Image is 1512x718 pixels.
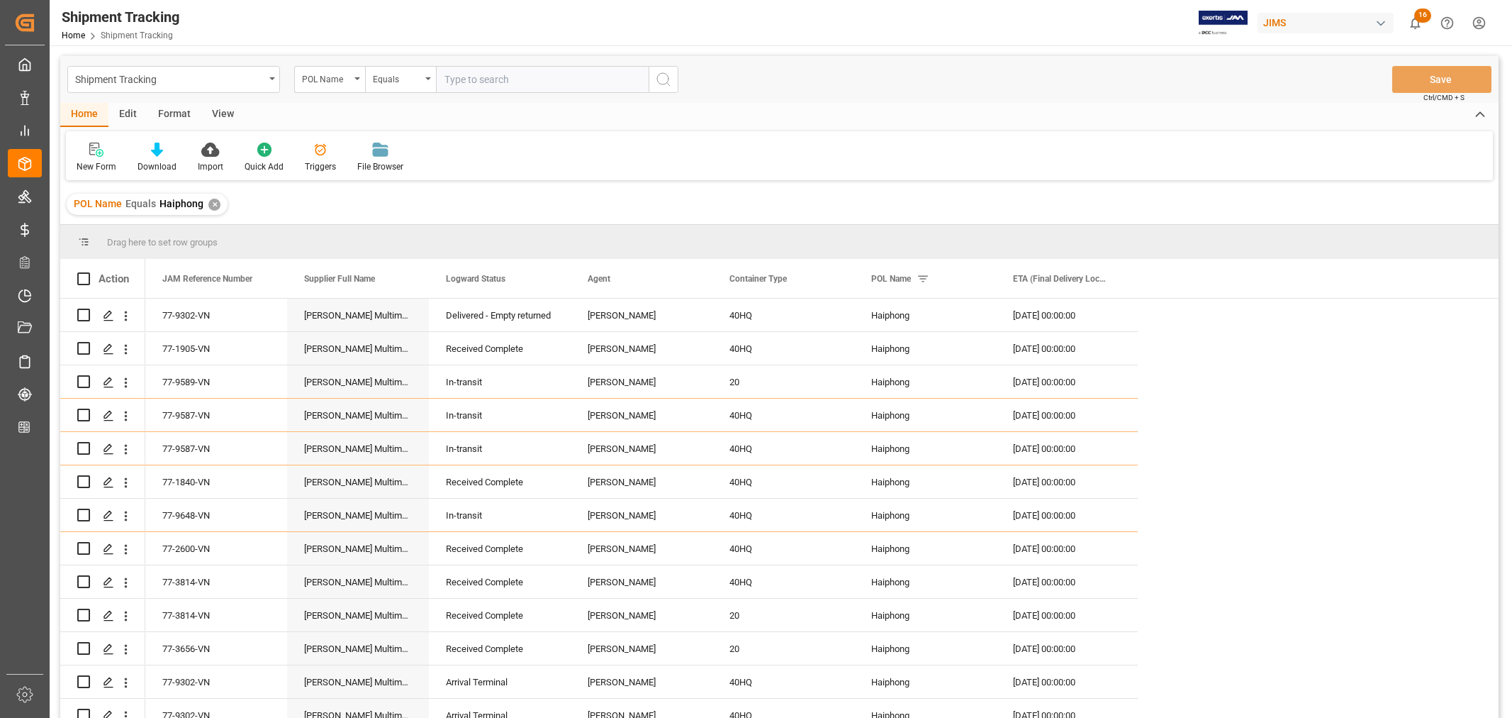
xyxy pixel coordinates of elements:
[138,160,177,173] div: Download
[198,160,223,173] div: Import
[712,665,854,698] div: 40HQ
[245,160,284,173] div: Quick Add
[287,499,429,531] div: [PERSON_NAME] Multimedia [GEOGRAPHIC_DATA]
[712,565,854,598] div: 40HQ
[1431,7,1463,39] button: Help Center
[145,499,1138,532] div: Press SPACE to select this row.
[588,274,610,284] span: Agent
[287,299,429,331] div: [PERSON_NAME] Multimedia [GEOGRAPHIC_DATA]
[588,666,695,699] div: [PERSON_NAME]
[712,499,854,531] div: 40HQ
[436,66,649,93] input: Type to search
[996,565,1138,598] div: [DATE] 00:00:00
[145,665,287,698] div: 77-9302-VN
[287,665,429,698] div: [PERSON_NAME] Multimedia [GEOGRAPHIC_DATA]
[145,399,1138,432] div: Press SPACE to select this row.
[446,566,554,599] div: Received Complete
[588,499,695,532] div: [PERSON_NAME]
[996,365,1138,398] div: [DATE] 00:00:00
[588,433,695,465] div: [PERSON_NAME]
[62,31,85,40] a: Home
[60,565,145,599] div: Press SPACE to select this row.
[294,66,365,93] button: open menu
[996,499,1138,531] div: [DATE] 00:00:00
[446,299,554,332] div: Delivered - Empty returned
[108,103,147,127] div: Edit
[996,599,1138,631] div: [DATE] 00:00:00
[147,103,201,127] div: Format
[712,299,854,331] div: 40HQ
[649,66,678,93] button: search button
[60,465,145,499] div: Press SPACE to select this row.
[145,632,287,665] div: 77-3656-VN
[1399,7,1431,39] button: show 16 new notifications
[712,332,854,365] div: 40HQ
[145,632,1138,665] div: Press SPACE to select this row.
[446,366,554,399] div: In-transit
[1258,9,1399,36] button: JIMS
[996,532,1138,565] div: [DATE] 00:00:00
[1258,13,1394,33] div: JIMS
[854,332,996,365] div: Haiphong
[446,499,554,532] div: In-transit
[287,332,429,365] div: [PERSON_NAME] Multimedia [GEOGRAPHIC_DATA]
[145,365,287,398] div: 77-9589-VN
[145,499,287,531] div: 77-9648-VN
[305,160,336,173] div: Triggers
[996,632,1138,665] div: [DATE] 00:00:00
[712,365,854,398] div: 20
[446,274,505,284] span: Logward Status
[145,532,287,565] div: 77-2600-VN
[145,432,287,465] div: 77-9587-VN
[854,499,996,531] div: Haiphong
[1199,11,1248,35] img: Exertis%20JAM%20-%20Email%20Logo.jpg_1722504956.jpg
[871,274,911,284] span: POL Name
[201,103,245,127] div: View
[60,299,145,332] div: Press SPACE to select this row.
[62,6,179,28] div: Shipment Tracking
[145,332,1138,365] div: Press SPACE to select this row.
[996,399,1138,431] div: [DATE] 00:00:00
[712,432,854,465] div: 40HQ
[145,432,1138,465] div: Press SPACE to select this row.
[77,160,116,173] div: New Form
[588,366,695,399] div: [PERSON_NAME]
[588,633,695,665] div: [PERSON_NAME]
[287,432,429,465] div: [PERSON_NAME] Multimedia [GEOGRAPHIC_DATA]
[446,600,554,632] div: Received Complete
[588,299,695,332] div: [PERSON_NAME]
[854,565,996,598] div: Haiphong
[60,599,145,632] div: Press SPACE to select this row.
[60,432,145,465] div: Press SPACE to select this row.
[588,600,695,632] div: [PERSON_NAME]
[712,532,854,565] div: 40HQ
[287,465,429,498] div: [PERSON_NAME] Multimedia [GEOGRAPHIC_DATA]
[75,70,264,87] div: Shipment Tracking
[854,432,996,465] div: Haiphong
[588,333,695,365] div: [PERSON_NAME]
[67,66,280,93] button: open menu
[446,466,554,499] div: Received Complete
[854,399,996,431] div: Haiphong
[74,198,122,209] span: POL Name
[854,365,996,398] div: Haiphong
[446,399,554,432] div: In-transit
[302,70,350,86] div: POL Name
[1392,66,1491,93] button: Save
[996,432,1138,465] div: [DATE] 00:00:00
[588,566,695,599] div: [PERSON_NAME]
[60,665,145,699] div: Press SPACE to select this row.
[287,599,429,631] div: [PERSON_NAME] Multimedia [GEOGRAPHIC_DATA]
[996,665,1138,698] div: [DATE] 00:00:00
[854,299,996,331] div: Haiphong
[208,199,220,211] div: ✕
[446,533,554,565] div: Received Complete
[729,274,787,284] span: Container Type
[145,299,1138,332] div: Press SPACE to select this row.
[446,633,554,665] div: Received Complete
[145,599,1138,632] div: Press SPACE to select this row.
[145,665,1138,699] div: Press SPACE to select this row.
[287,565,429,598] div: [PERSON_NAME] Multimedia [GEOGRAPHIC_DATA]
[588,466,695,499] div: [PERSON_NAME]
[357,160,403,173] div: File Browser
